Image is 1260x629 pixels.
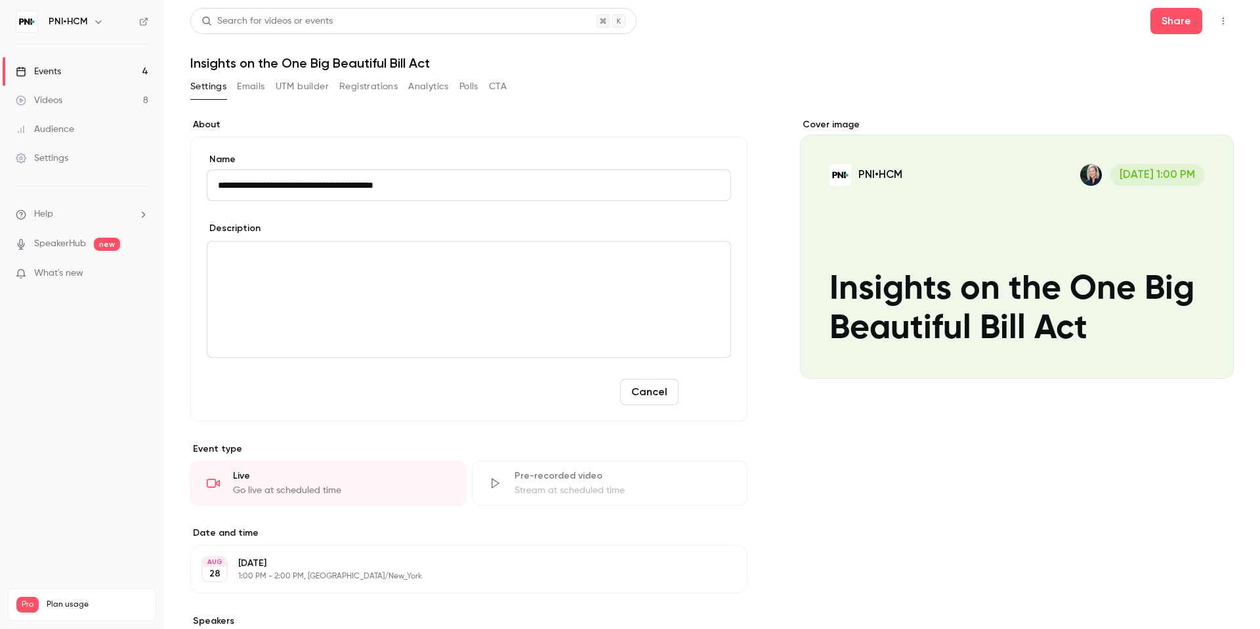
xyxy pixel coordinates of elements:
[16,152,68,165] div: Settings
[16,65,61,78] div: Events
[514,469,732,483] div: Pre-recorded video
[34,267,83,280] span: What's new
[238,571,678,582] p: 1:00 PM - 2:00 PM, [GEOGRAPHIC_DATA]/New_York
[514,484,732,497] div: Stream at scheduled time
[190,55,1234,71] h1: Insights on the One Big Beautiful Bill Act
[472,461,748,506] div: Pre-recorded videoStream at scheduled time
[16,123,74,136] div: Audience
[684,379,731,405] button: Save
[16,207,148,221] li: help-dropdown-opener
[34,237,86,251] a: SpeakerHub
[233,484,450,497] div: Go live at scheduled time
[1150,8,1202,34] button: Share
[207,241,731,358] section: description
[459,76,478,97] button: Polls
[339,76,398,97] button: Registrations
[49,15,88,28] h6: PNI•HCM
[489,76,507,97] button: CTA
[190,527,747,540] label: Date and time
[233,469,450,483] div: Live
[201,14,333,28] div: Search for videos or events
[620,379,679,405] button: Cancel
[47,599,148,610] span: Plan usage
[133,268,148,280] iframe: Noticeable Trigger
[237,76,264,97] button: Emails
[16,597,39,613] span: Pro
[190,615,747,628] label: Speakers
[16,94,62,107] div: Videos
[209,567,220,580] p: 28
[190,443,747,456] p: Event type
[800,118,1234,379] section: Cover image
[238,557,678,570] p: [DATE]
[190,76,226,97] button: Settings
[207,242,730,357] div: editor
[16,11,37,32] img: PNI•HCM
[190,118,747,131] label: About
[207,222,261,235] label: Description
[190,461,467,506] div: LiveGo live at scheduled time
[207,153,731,166] label: Name
[34,207,53,221] span: Help
[94,238,120,251] span: new
[408,76,449,97] button: Analytics
[800,118,1234,131] label: Cover image
[203,557,226,567] div: AUG
[276,76,329,97] button: UTM builder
